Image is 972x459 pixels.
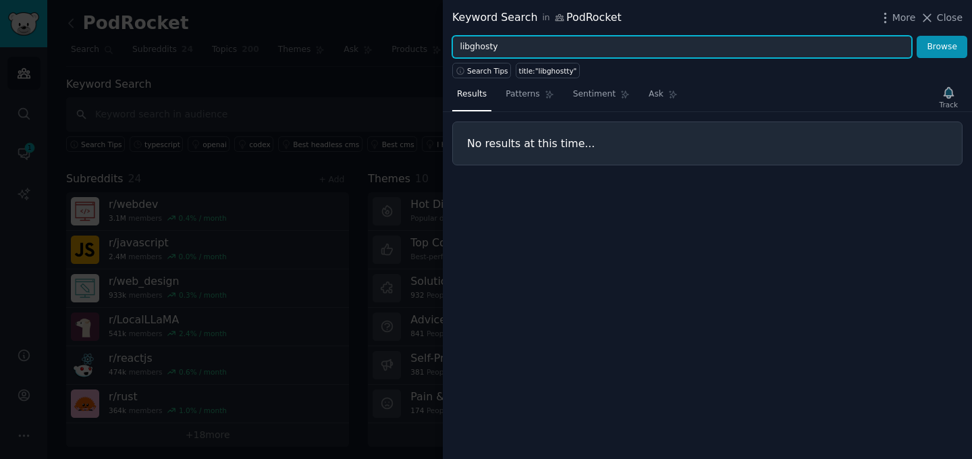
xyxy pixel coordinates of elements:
span: Patterns [506,88,539,101]
span: in [542,12,549,24]
span: Close [937,11,963,25]
span: Ask [649,88,664,101]
span: Results [457,88,487,101]
a: Patterns [501,84,558,111]
input: Try a keyword related to your business [452,36,912,59]
span: More [892,11,916,25]
button: Search Tips [452,63,511,78]
a: title:"libghostty" [516,63,580,78]
a: Ask [644,84,682,111]
span: Search Tips [467,66,508,76]
button: Browse [917,36,967,59]
button: More [878,11,916,25]
span: Sentiment [573,88,616,101]
div: Keyword Search PodRocket [452,9,622,26]
a: Sentiment [568,84,634,111]
div: title:"libghostty" [519,66,577,76]
h3: No results at this time... [467,136,948,151]
button: Close [920,11,963,25]
a: Results [452,84,491,111]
